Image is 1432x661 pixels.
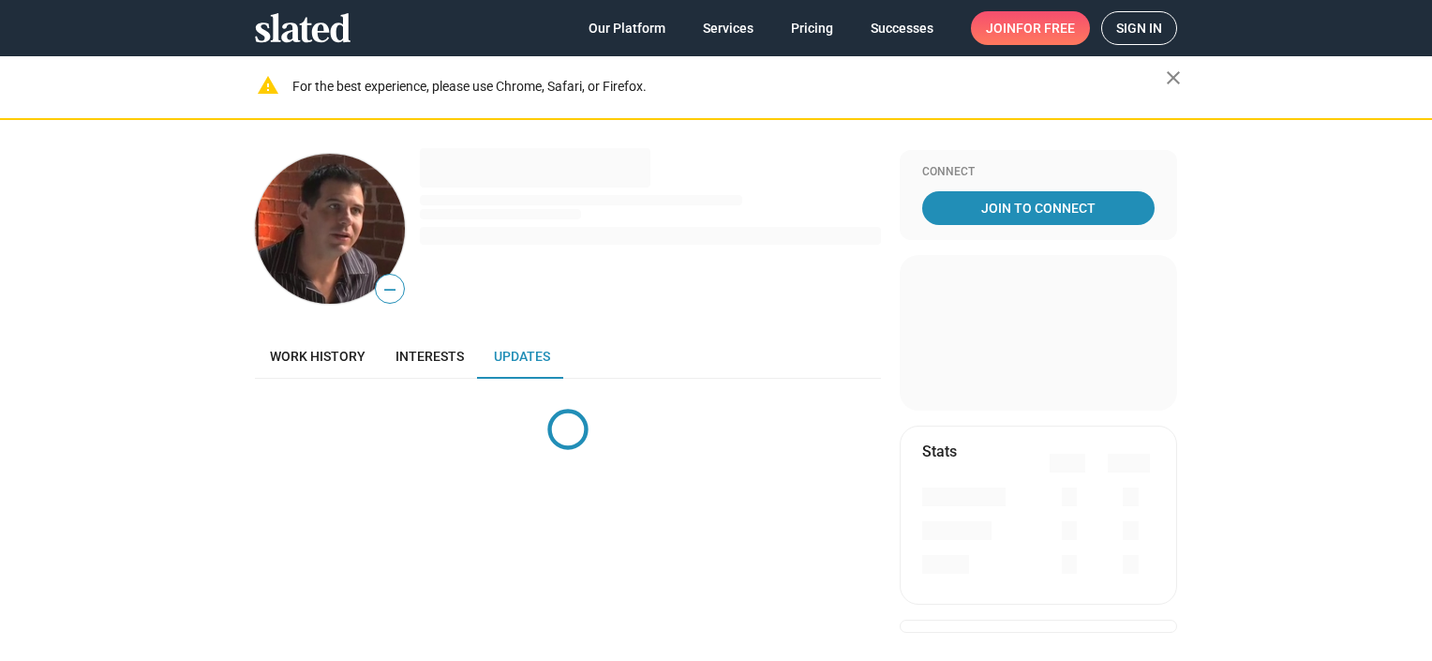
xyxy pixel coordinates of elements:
a: Our Platform [574,11,680,45]
span: for free [1016,11,1075,45]
span: Updates [494,349,550,364]
div: Connect [922,165,1155,180]
mat-icon: close [1162,67,1185,89]
span: Pricing [791,11,833,45]
span: Join To Connect [926,191,1151,225]
span: — [376,278,404,302]
span: Sign in [1116,12,1162,44]
span: Interests [395,349,464,364]
span: Join [986,11,1075,45]
div: For the best experience, please use Chrome, Safari, or Firefox. [292,74,1166,99]
span: Successes [871,11,933,45]
a: Sign in [1101,11,1177,45]
a: Services [688,11,768,45]
a: Work history [255,334,380,379]
mat-icon: warning [257,74,279,97]
a: Joinfor free [971,11,1090,45]
a: Pricing [776,11,848,45]
a: Successes [856,11,948,45]
span: Our Platform [589,11,665,45]
mat-card-title: Stats [922,442,957,461]
a: Join To Connect [922,191,1155,225]
a: Updates [479,334,565,379]
span: Services [703,11,753,45]
span: Work history [270,349,365,364]
a: Interests [380,334,479,379]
